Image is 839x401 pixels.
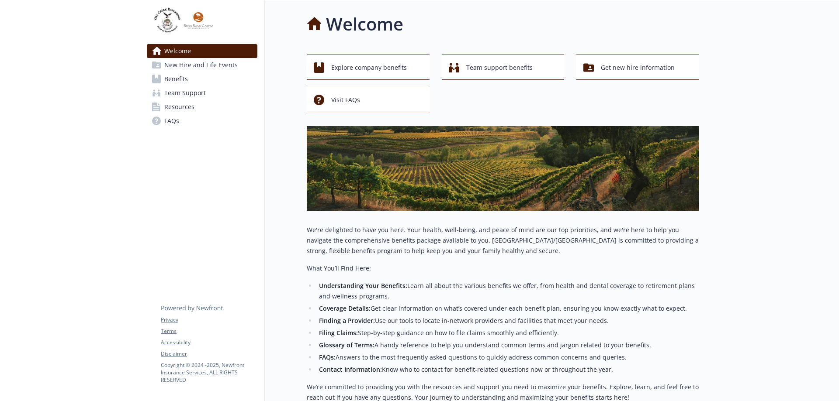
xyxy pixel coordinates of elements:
[316,281,699,302] li: Learn all about the various benefits we offer, from health and dental coverage to retirement plan...
[147,114,257,128] a: FAQs
[307,55,430,80] button: Explore company benefits
[576,55,699,80] button: Get new hire information
[319,365,382,374] strong: Contact Information:
[331,59,407,76] span: Explore company benefits
[316,340,699,350] li: A handy reference to help you understand common terms and jargon related to your benefits.
[164,100,194,114] span: Resources
[147,100,257,114] a: Resources
[307,126,699,211] img: overview page banner
[331,92,360,108] span: Visit FAQs
[601,59,675,76] span: Get new hire information
[164,86,206,100] span: Team Support
[319,329,358,337] strong: Filing Claims:
[316,352,699,363] li: Answers to the most frequently asked questions to quickly address common concerns and queries.
[316,364,699,375] li: Know who to contact for benefit-related questions now or throughout the year.
[319,316,375,325] strong: Finding a Provider:
[161,327,257,335] a: Terms
[164,114,179,128] span: FAQs
[319,353,336,361] strong: FAQs:
[319,281,407,290] strong: Understanding Your Benefits:
[164,58,238,72] span: New Hire and Life Events
[161,361,257,384] p: Copyright © 2024 - 2025 , Newfront Insurance Services, ALL RIGHTS RESERVED
[326,11,403,37] h1: Welcome
[316,303,699,314] li: Get clear information on what’s covered under each benefit plan, ensuring you know exactly what t...
[466,59,533,76] span: Team support benefits
[161,350,257,358] a: Disclaimer
[161,316,257,324] a: Privacy
[319,304,371,312] strong: Coverage Details:
[307,87,430,112] button: Visit FAQs
[307,263,699,274] p: What You’ll Find Here:
[161,339,257,346] a: Accessibility
[442,55,565,80] button: Team support benefits
[316,315,699,326] li: Use our tools to locate in-network providers and facilities that meet your needs.
[147,72,257,86] a: Benefits
[307,225,699,256] p: We're delighted to have you here. Your health, well-being, and peace of mind are our top prioriti...
[147,44,257,58] a: Welcome
[319,341,374,349] strong: Glossary of Terms:
[164,72,188,86] span: Benefits
[164,44,191,58] span: Welcome
[147,86,257,100] a: Team Support
[316,328,699,338] li: Step-by-step guidance on how to file claims smoothly and efficiently.
[147,58,257,72] a: New Hire and Life Events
